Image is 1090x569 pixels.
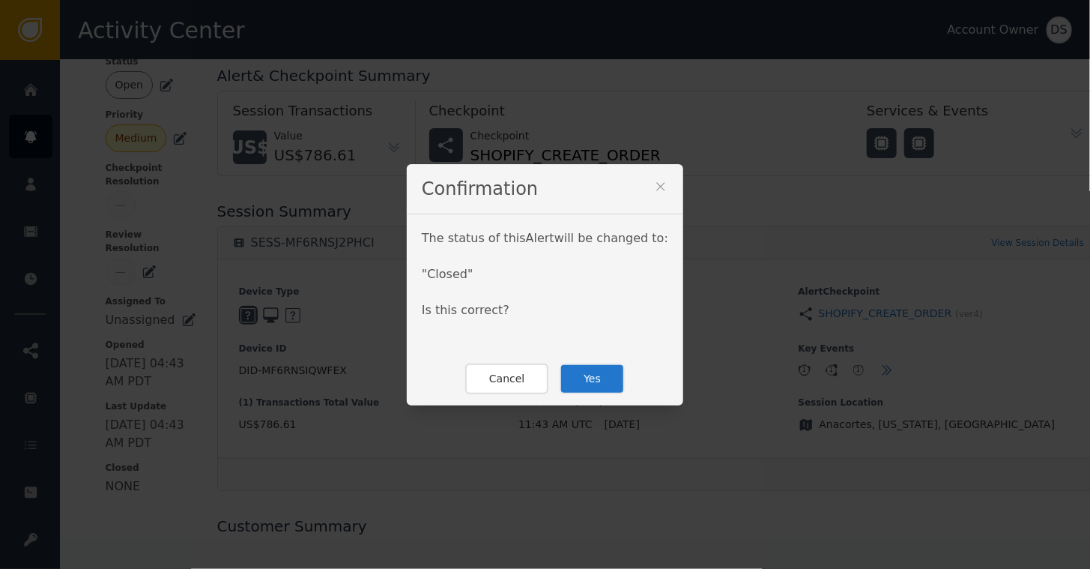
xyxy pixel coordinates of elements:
[560,364,625,394] button: Yes
[465,364,548,394] button: Cancel
[407,164,683,214] div: Confirmation
[422,303,509,317] span: Is this correct?
[422,231,668,245] span: The status of this Alert will be changed to:
[422,267,473,281] span: " Closed "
